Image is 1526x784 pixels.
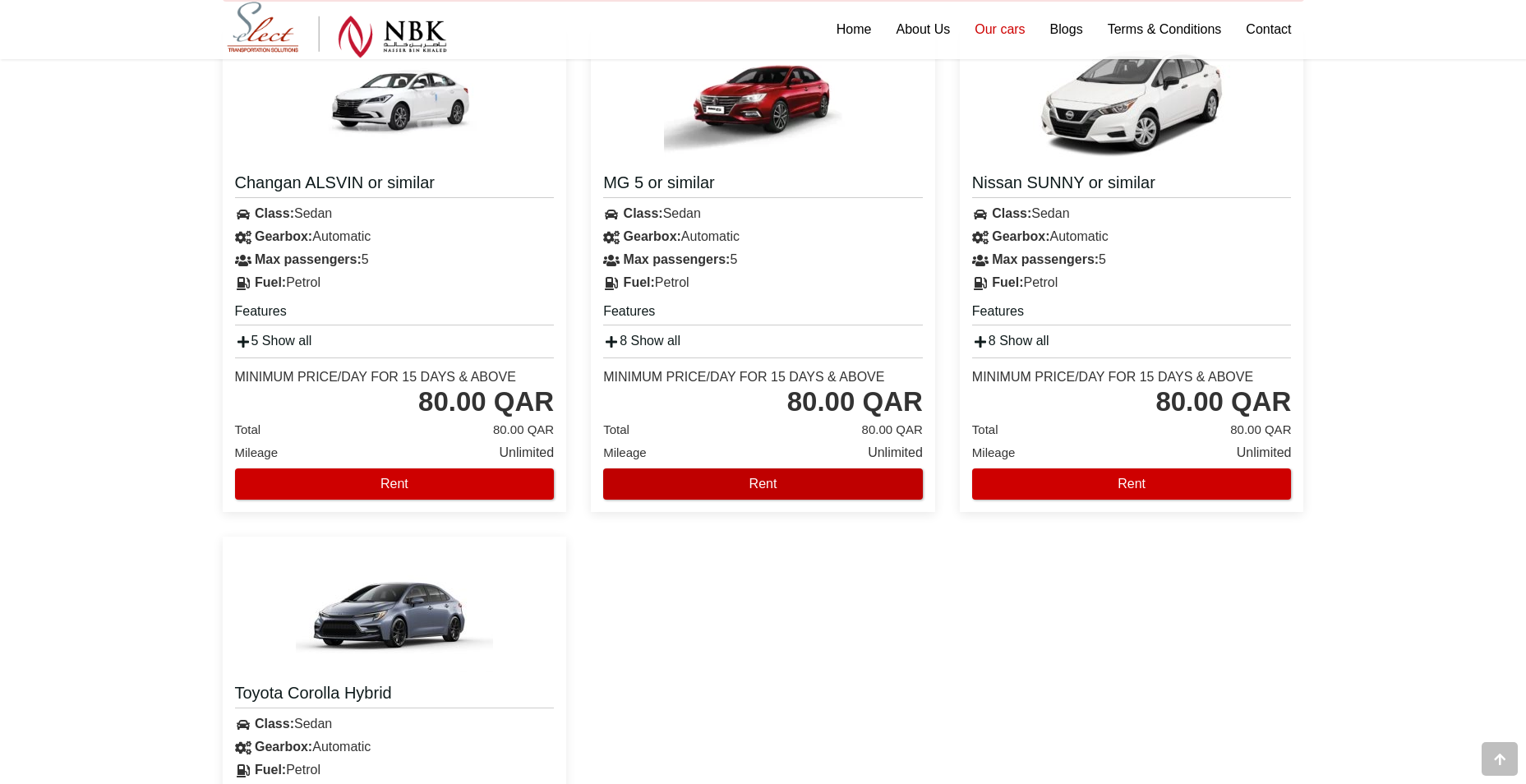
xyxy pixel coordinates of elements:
[603,172,923,198] a: MG 5 or similar
[960,271,1304,294] div: Petrol
[960,225,1304,248] div: Automatic
[235,422,261,436] span: Total
[992,229,1049,243] strong: Gearbox:
[418,385,554,418] div: 80.00 QAR
[227,2,447,58] img: Select Rent a Car
[223,202,567,225] div: Sedan
[972,369,1253,385] div: Minimum Price/Day for 15 days & Above
[787,385,923,418] div: 80.00 QAR
[591,202,935,225] div: Sedan
[624,229,681,243] strong: Gearbox:
[603,369,884,385] div: Minimum Price/Day for 15 days & Above
[255,763,286,777] strong: Fuel:
[235,369,516,385] div: Minimum Price/Day for 15 days & Above
[992,206,1031,220] strong: Class:
[868,441,923,464] span: Unlimited
[255,229,312,243] strong: Gearbox:
[603,334,680,348] a: 8 Show all
[960,248,1304,271] div: 5
[591,271,935,294] div: Petrol
[862,418,923,441] span: 80.00 QAR
[296,549,493,672] img: Toyota Corolla Hybrid
[223,736,567,759] div: Automatic
[493,418,554,441] span: 80.00 QAR
[255,740,312,754] strong: Gearbox:
[603,302,923,325] h5: Features
[235,334,312,348] a: 5 Show all
[223,759,567,782] div: Petrol
[1482,742,1518,776] div: Go to top
[235,172,555,198] a: Changan ALSVIN or similar
[1237,441,1292,464] span: Unlimited
[591,225,935,248] div: Automatic
[223,248,567,271] div: 5
[603,468,923,500] button: Rent
[591,248,935,271] div: 5
[255,275,286,289] strong: Fuel:
[992,252,1099,266] strong: Max passengers:
[992,275,1023,289] strong: Fuel:
[972,422,998,436] span: Total
[603,445,647,459] span: Mileage
[255,717,294,731] strong: Class:
[223,225,567,248] div: Automatic
[235,445,279,459] span: Mileage
[624,275,655,289] strong: Fuel:
[972,302,1292,325] h5: Features
[664,39,861,162] img: MG 5 or similar
[603,422,629,436] span: Total
[1230,418,1291,441] span: 80.00 QAR
[960,202,1304,225] div: Sedan
[296,39,493,162] img: Changan ALSVIN or similar
[223,271,567,294] div: Petrol
[235,302,555,325] h5: Features
[223,713,567,736] div: Sedan
[255,252,362,266] strong: Max passengers:
[972,445,1016,459] span: Mileage
[972,172,1292,198] a: Nissan SUNNY or similar
[235,468,555,500] button: Rent
[499,441,554,464] span: Unlimited
[624,252,731,266] strong: Max passengers:
[235,682,555,708] a: Toyota Corolla Hybrid
[1033,39,1230,162] img: Nissan SUNNY or similar
[624,206,663,220] strong: Class:
[255,206,294,220] strong: Class:
[1155,385,1291,418] div: 80.00 QAR
[972,334,1049,348] a: 8 Show all
[972,468,1292,500] button: Rent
